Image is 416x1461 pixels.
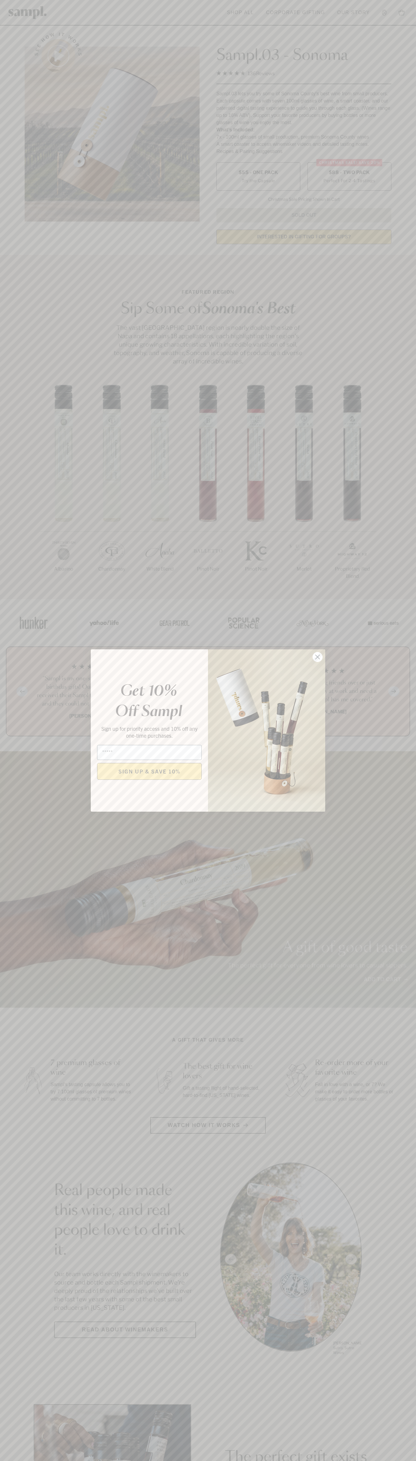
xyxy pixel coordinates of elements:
input: Email [97,745,202,760]
button: SIGN UP & SAVE 10% [97,763,202,780]
em: Get 10% Off Sampl [115,684,182,719]
img: 96933287-25a1-481a-a6d8-4dd623390dc6.png [208,649,325,812]
button: Close dialog [312,652,323,662]
span: Sign up for priority access and 10% off any one-time purchases. [101,725,197,739]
